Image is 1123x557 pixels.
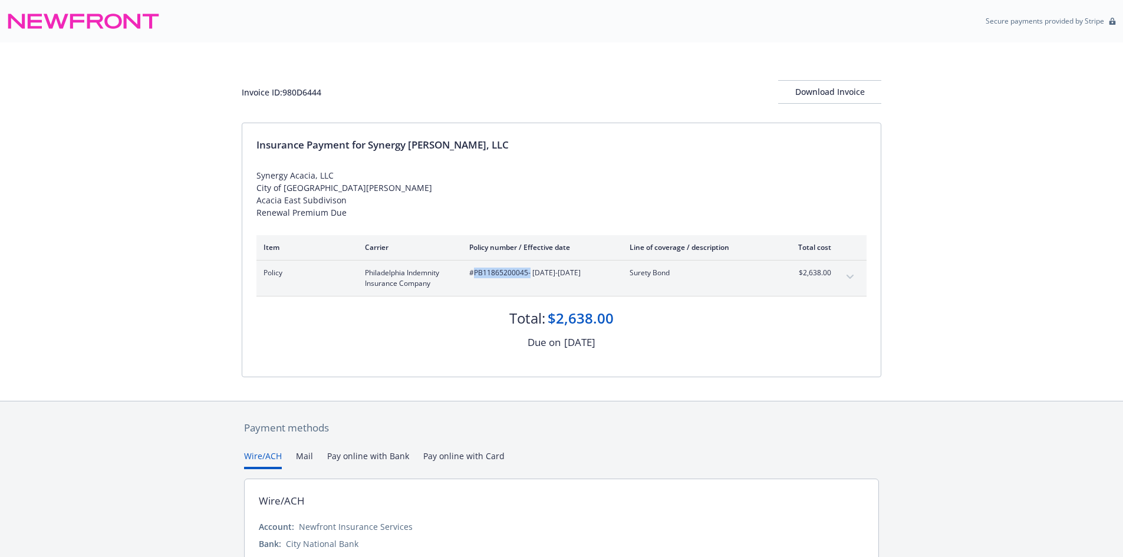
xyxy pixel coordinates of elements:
div: Total cost [787,242,831,252]
div: Wire/ACH [259,493,305,509]
p: Secure payments provided by Stripe [986,16,1104,26]
div: PolicyPhiladelphia Indemnity Insurance Company#PB11865200045- [DATE]-[DATE]Surety Bond$2,638.00ex... [256,261,867,296]
span: Surety Bond [630,268,768,278]
button: Pay online with Bank [327,450,409,469]
div: Bank: [259,538,281,550]
div: Total: [509,308,545,328]
button: expand content [841,268,859,286]
div: Insurance Payment for Synergy [PERSON_NAME], LLC [256,137,867,153]
div: Line of coverage / description [630,242,768,252]
div: $2,638.00 [548,308,614,328]
div: Item [264,242,346,252]
div: Carrier [365,242,450,252]
button: Mail [296,450,313,469]
button: Wire/ACH [244,450,282,469]
div: Policy number / Effective date [469,242,611,252]
span: #PB11865200045 - [DATE]-[DATE] [469,268,611,278]
button: Download Invoice [778,80,881,104]
span: Philadelphia Indemnity Insurance Company [365,268,450,289]
button: Pay online with Card [423,450,505,469]
div: [DATE] [564,335,595,350]
span: Policy [264,268,346,278]
div: City National Bank [286,538,358,550]
div: Invoice ID: 980D6444 [242,86,321,98]
div: Newfront Insurance Services [299,520,413,533]
div: Due on [528,335,561,350]
span: $2,638.00 [787,268,831,278]
div: Payment methods [244,420,879,436]
div: Account: [259,520,294,533]
div: Synergy Acacia, LLC City of [GEOGRAPHIC_DATA][PERSON_NAME] Acacia East Subdivison Renewal Premium... [256,169,867,219]
div: Download Invoice [778,81,881,103]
